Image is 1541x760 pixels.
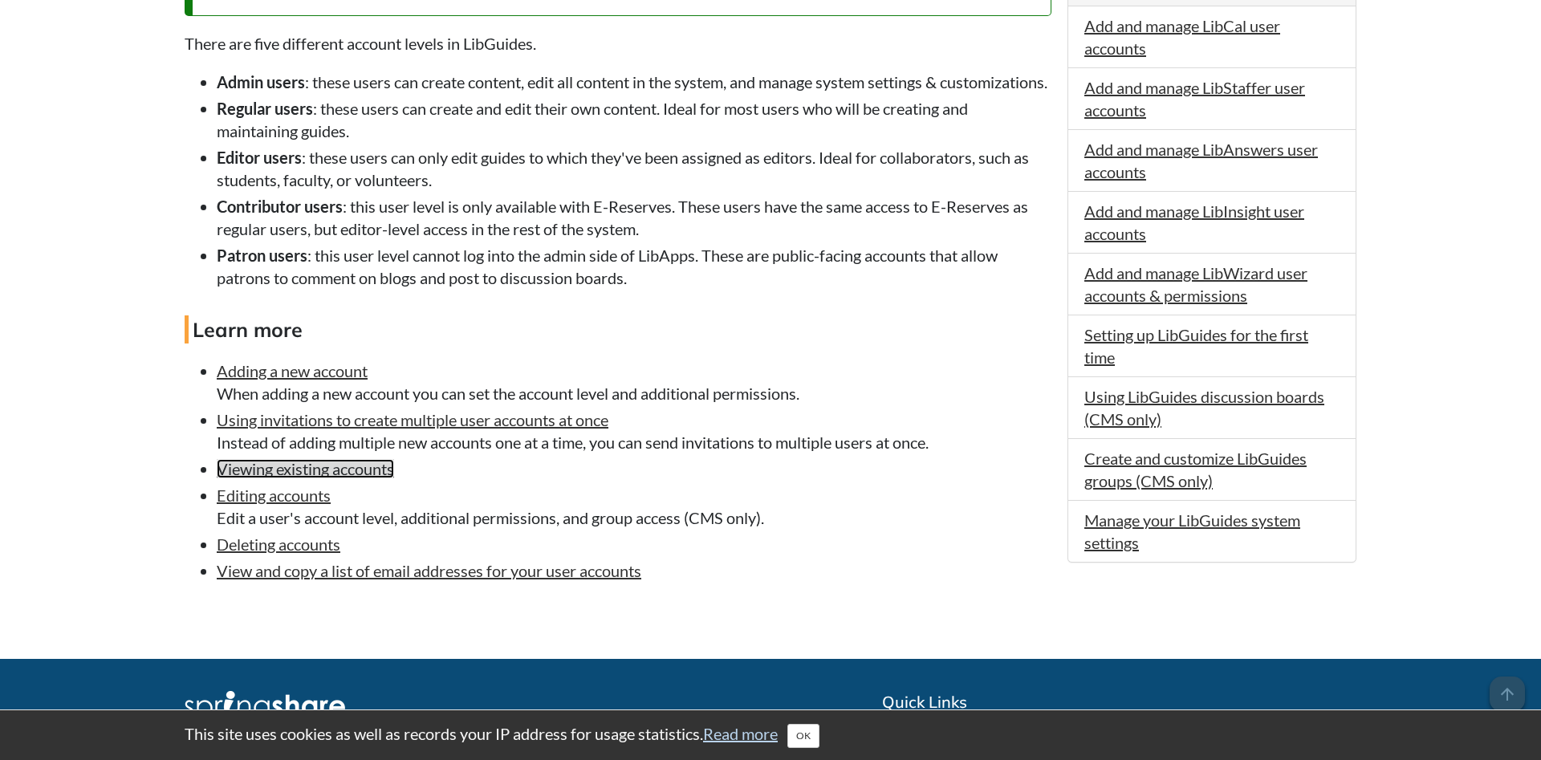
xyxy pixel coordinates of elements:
strong: Regular users [217,99,313,118]
span: arrow_upward [1490,677,1525,712]
li: : this user level is only available with E-Reserves. These users have the same access to E-Reserv... [217,195,1051,240]
li: When adding a new account you can set the account level and additional permissions. [217,360,1051,404]
a: Viewing existing accounts [217,459,394,478]
a: Add and manage LibInsight user accounts [1084,201,1304,243]
li: : these users can create and edit their own content. Ideal for most users who will be creating an... [217,97,1051,142]
p: There are five different account levels in LibGuides. [185,32,1051,55]
a: Setting up LibGuides for the first time [1084,325,1308,367]
a: Read more [703,724,778,743]
a: Editing accounts [217,486,331,505]
h2: Quick Links [882,691,1356,713]
li: : these users can create content, edit all content in the system, and manage system settings & cu... [217,71,1051,93]
button: Close [787,724,819,748]
a: arrow_upward [1490,678,1525,697]
div: This site uses cookies as well as records your IP address for usage statistics. [169,722,1372,748]
a: Deleting accounts [217,534,340,554]
a: Create and customize LibGuides groups (CMS only) [1084,449,1307,490]
a: Manage your LibGuides system settings [1084,510,1300,552]
strong: Patron users [217,246,307,265]
a: View and copy a list of email addresses for your user accounts [217,561,641,580]
li: : this user level cannot log into the admin side of LibApps. These are public-facing accounts tha... [217,244,1051,289]
li: Edit a user's account level, additional permissions, and group access (CMS only). [217,484,1051,529]
a: Add and manage LibStaffer user accounts [1084,78,1305,120]
h4: Learn more [185,315,1051,343]
a: Adding a new account [217,361,368,380]
a: Using LibGuides discussion boards (CMS only) [1084,387,1324,429]
strong: Contributor users [217,197,343,216]
strong: Editor users [217,148,302,167]
img: Springshare [185,691,345,721]
li: : these users can only edit guides to which they've been assigned as editors. Ideal for collabora... [217,146,1051,191]
li: Instead of adding multiple new accounts one at a time, you can send invitations to multiple users... [217,408,1051,453]
a: Add and manage LibAnswers user accounts [1084,140,1318,181]
a: Add and manage LibCal user accounts [1084,16,1280,58]
strong: Admin users [217,72,305,91]
a: Using invitations to create multiple user accounts at once [217,410,608,429]
a: Add and manage LibWizard user accounts & permissions [1084,263,1307,305]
